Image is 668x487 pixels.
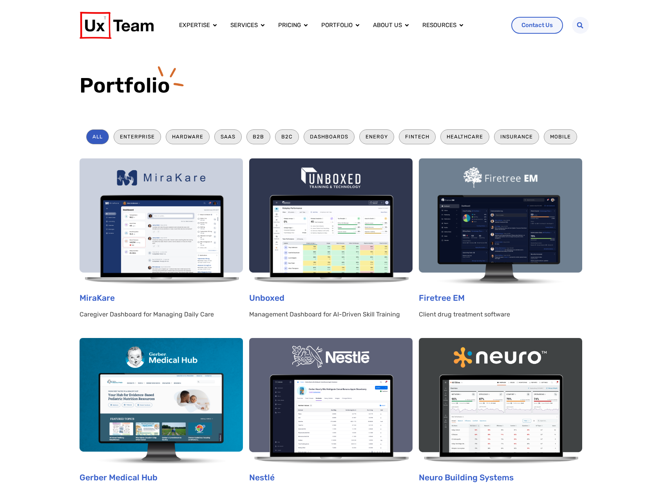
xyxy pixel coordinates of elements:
[249,338,413,463] img: Nestle Nutrition Data Management System displays an example of a product and its nutrient values ...
[494,129,539,144] li: Insurance
[422,21,456,30] a: Resources
[249,293,284,303] a: Unboxed
[321,21,353,30] a: Portfolio
[114,129,161,144] li: Enterprise
[80,12,154,39] img: UX Team Logo
[80,73,589,98] h1: Portfolio
[419,309,582,320] p: Client drug treatment software
[166,129,210,144] li: Hardware
[419,338,582,463] img: Building management system software with IoT integration
[173,18,505,33] nav: Menu
[86,129,109,144] li: All
[214,129,242,144] li: SaaS
[246,129,270,144] li: B2B
[511,17,563,34] a: Contact Us
[544,129,577,144] li: Mobile
[80,293,115,303] a: MiraKare
[80,472,157,482] a: Gerber Medical Hub
[80,338,243,463] img: Gerber Portfolio on computer screen
[275,129,299,144] li: B2C
[249,472,275,482] a: Nestlé
[230,21,258,30] a: Services
[440,129,489,144] li: Healthcare
[304,129,355,144] li: Dashboards
[80,309,243,320] p: Caregiver Dashboard for Managing Daily Care
[373,21,402,30] a: About us
[419,158,582,284] img: Firetree EM Client drug treatment software
[359,129,394,144] li: Energy
[399,129,436,144] li: Fintech
[249,158,413,284] img: Management dashboard for AI-driven skill training
[419,472,514,482] a: Neuro Building Systems
[179,21,210,30] a: Expertise
[521,22,553,28] span: Contact Us
[419,293,465,303] a: Firetree EM
[572,17,589,34] div: Search
[80,158,243,284] img: Caregiver Dashboard for Managing Daily Care
[173,18,505,33] div: Menu Toggle
[249,309,413,320] p: Management Dashboard for AI-Driven Skill Training
[278,21,301,30] a: Pricing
